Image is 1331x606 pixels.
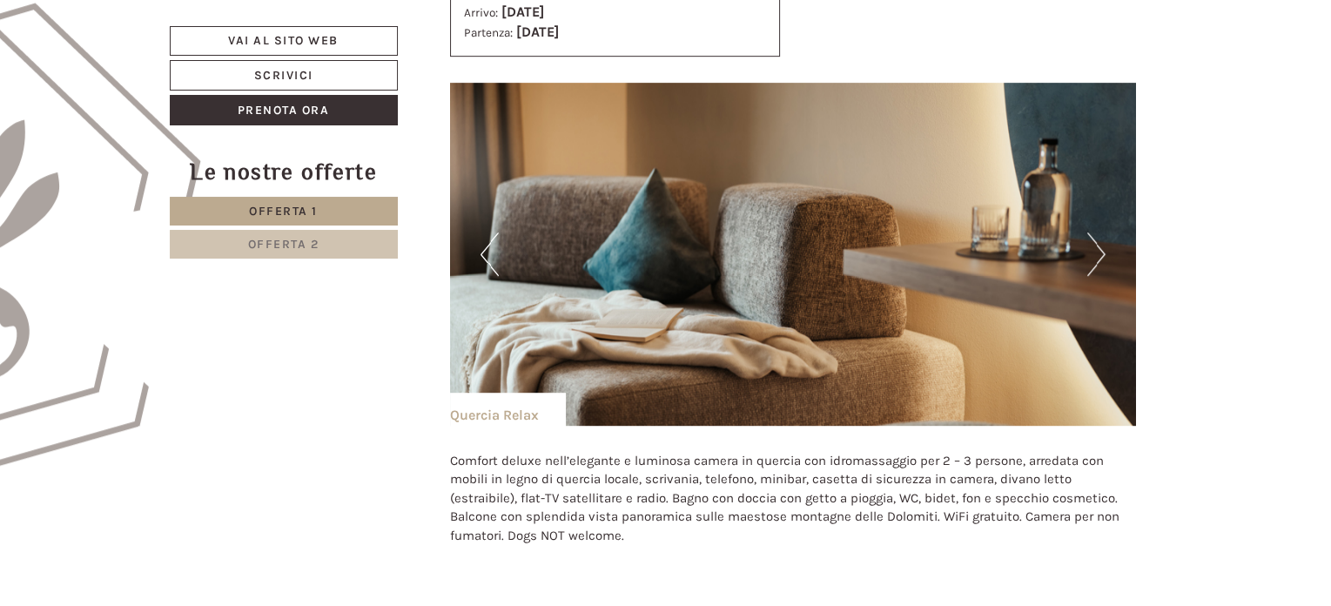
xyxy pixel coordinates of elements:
div: Quercia Relax [450,393,565,426]
span: Offerta 1 [249,204,318,219]
button: Next [1087,232,1106,276]
small: Partenza: [464,26,513,39]
small: Arrivo: [464,6,498,19]
div: Hotel B&B Feldmessner [26,50,273,64]
a: Scrivici [170,60,398,91]
div: Buon giorno, come possiamo aiutarla? [13,47,282,100]
a: Prenota ora [170,95,398,125]
b: [DATE] [501,3,544,20]
b: [DATE] [516,24,559,40]
span: Offerta 2 [248,237,319,252]
small: 15:39 [26,84,273,97]
a: Vai al sito web [170,26,398,56]
img: image [450,83,1136,426]
div: venerdì [305,13,380,43]
div: Le nostre offerte [170,156,398,188]
button: Invia [594,459,685,489]
button: Previous [481,232,499,276]
p: Comfort deluxe nell’elegante e luminosa camera in quercia con idromassaggio per 2 – 3 persone, ar... [450,452,1136,545]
